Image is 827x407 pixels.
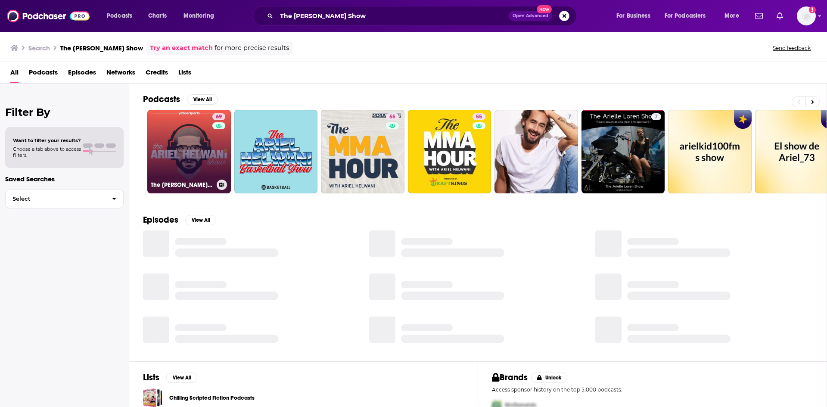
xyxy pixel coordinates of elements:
a: 55 [386,113,399,120]
button: open menu [101,9,143,23]
a: EpisodesView All [143,214,216,225]
h2: Episodes [143,214,178,225]
button: open menu [610,9,661,23]
button: Open AdvancedNew [509,11,552,21]
span: Monitoring [183,10,214,22]
span: Want to filter your results? [13,137,81,143]
h2: Lists [143,372,159,383]
h3: The [PERSON_NAME] Show [151,181,213,189]
button: View All [187,94,218,105]
a: PodcastsView All [143,94,218,105]
a: Chilling Scripted Fiction Podcasts [169,393,255,403]
span: Charts [148,10,167,22]
img: User Profile [797,6,816,25]
h2: Podcasts [143,94,180,105]
span: Open Advanced [513,14,548,18]
span: New [537,5,552,13]
a: Try an exact match [150,43,213,53]
a: ListsView All [143,372,197,383]
button: Send feedback [770,44,813,52]
input: Search podcasts, credits, & more... [277,9,509,23]
a: Show notifications dropdown [773,9,787,23]
span: For Business [616,10,650,22]
a: 7 [565,113,575,120]
a: 55 [408,110,491,193]
h2: Brands [492,372,528,383]
h3: Search [28,44,50,52]
button: open menu [718,9,750,23]
svg: Add a profile image [809,6,816,13]
button: Select [5,189,124,208]
a: Episodes [68,65,96,83]
button: Unlock [531,373,568,383]
a: Show notifications dropdown [752,9,766,23]
a: 69 [212,113,225,120]
a: Podcasts [29,65,58,83]
a: All [10,65,19,83]
span: 69 [216,113,222,121]
img: Podchaser - Follow, Share and Rate Podcasts [7,8,90,24]
span: Podcasts [107,10,132,22]
a: 7 [494,110,578,193]
p: Saved Searches [5,175,124,183]
p: Access sponsor history on the top 5,000 podcasts. [492,386,813,393]
a: Charts [143,9,172,23]
button: Show profile menu [797,6,816,25]
a: 7 [581,110,665,193]
button: View All [166,373,197,383]
span: for more precise results [215,43,289,53]
a: Credits [146,65,168,83]
span: 7 [655,113,658,121]
h2: Filter By [5,106,124,118]
span: 55 [476,113,482,121]
span: More [724,10,739,22]
h3: The [PERSON_NAME] Show [60,44,143,52]
a: Lists [178,65,191,83]
span: 7 [568,113,571,121]
span: 55 [389,113,395,121]
div: Search podcasts, credits, & more... [261,6,585,26]
a: 55 [321,110,404,193]
a: 69The [PERSON_NAME] Show [147,110,231,193]
button: open menu [177,9,225,23]
button: open menu [659,9,718,23]
span: Logged in as BerkMarc [797,6,816,25]
span: For Podcasters [665,10,706,22]
a: 7 [651,113,661,120]
span: Choose a tab above to access filters. [13,146,81,158]
a: 55 [473,113,485,120]
a: Networks [106,65,135,83]
button: View All [185,215,216,225]
span: Select [6,196,105,202]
